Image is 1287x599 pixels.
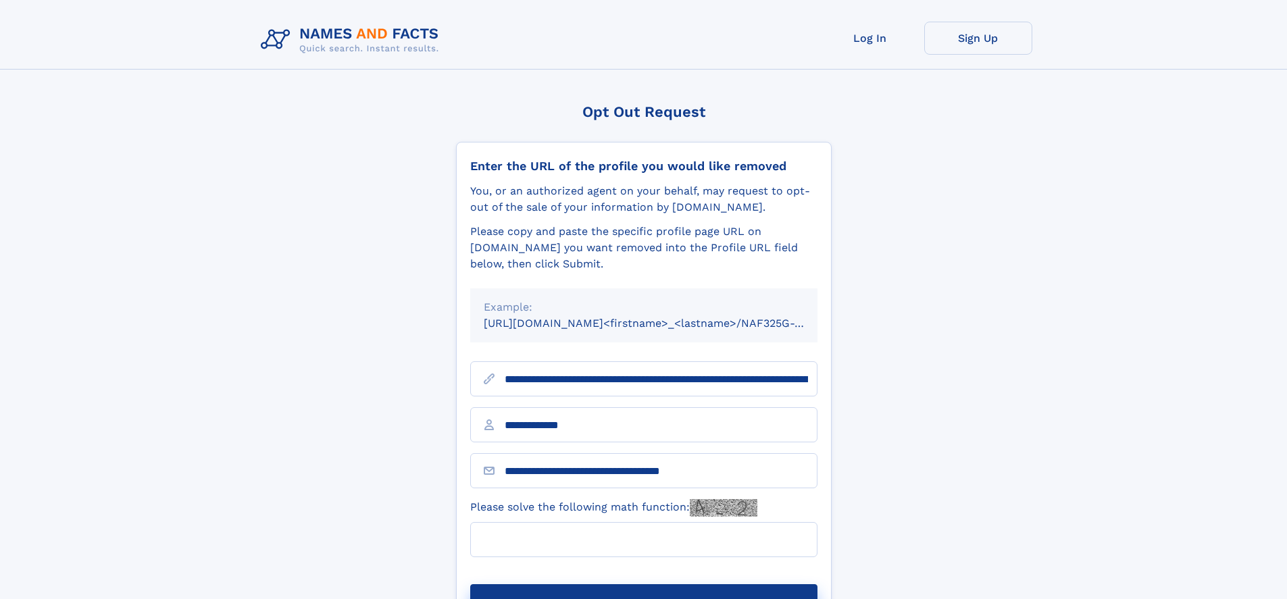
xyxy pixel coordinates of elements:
[456,103,832,120] div: Opt Out Request
[470,183,817,215] div: You, or an authorized agent on your behalf, may request to opt-out of the sale of your informatio...
[484,317,843,330] small: [URL][DOMAIN_NAME]<firstname>_<lastname>/NAF325G-xxxxxxxx
[255,22,450,58] img: Logo Names and Facts
[484,299,804,315] div: Example:
[816,22,924,55] a: Log In
[470,499,757,517] label: Please solve the following math function:
[924,22,1032,55] a: Sign Up
[470,159,817,174] div: Enter the URL of the profile you would like removed
[470,224,817,272] div: Please copy and paste the specific profile page URL on [DOMAIN_NAME] you want removed into the Pr...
